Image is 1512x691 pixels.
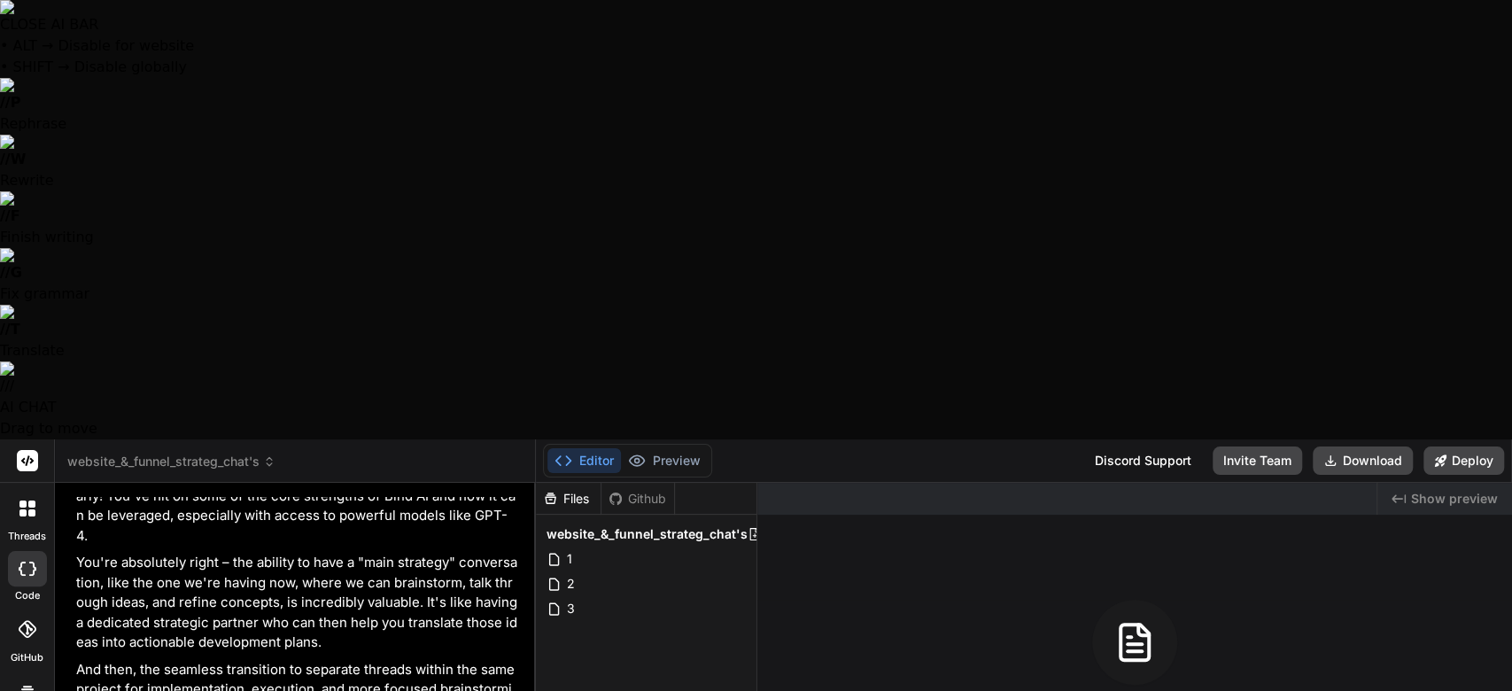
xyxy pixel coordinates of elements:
label: threads [8,529,46,544]
div: Github [601,490,674,508]
span: 2 [565,573,577,594]
button: Deploy [1423,446,1504,475]
span: website_&_funnel_strateg_chat's [547,525,748,543]
button: Download [1313,446,1413,475]
p: You're absolutely right – the ability to have a "main strategy" conversation, like the one we're ... [76,553,518,653]
label: code [15,588,40,603]
span: website_&_funnel_strateg_chat's [67,453,275,470]
label: GitHub [11,650,43,665]
div: Files [536,490,601,508]
span: Show preview [1411,490,1498,508]
p: It's really insightful to hear you articulate your thought process so clearly! You've hit on some... [76,466,518,546]
span: 1 [565,548,574,570]
div: Discord Support [1084,446,1202,475]
button: Preview [621,448,708,473]
button: Invite Team [1213,446,1302,475]
span: 3 [565,598,577,619]
button: Editor [547,448,621,473]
